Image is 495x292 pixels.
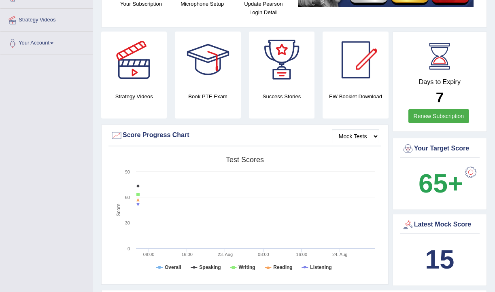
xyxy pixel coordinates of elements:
h4: Strategy Videos [101,92,167,101]
tspan: 24. Aug [332,252,347,257]
text: 30 [125,220,130,225]
a: Strategy Videos [0,9,93,29]
tspan: Overall [165,264,181,270]
text: 16:00 [296,252,308,257]
h4: Book PTE Exam [175,92,240,101]
tspan: Reading [273,264,292,270]
h4: Days to Expiry [402,78,478,86]
tspan: Writing [239,264,255,270]
tspan: Score [116,203,121,216]
text: 60 [125,195,130,200]
div: Your Target Score [402,143,478,155]
b: 7 [436,89,444,105]
b: 15 [425,245,454,274]
a: Renew Subscription [408,109,470,123]
b: 65+ [419,169,463,198]
div: Latest Mock Score [402,219,478,231]
tspan: Test scores [226,156,264,164]
tspan: Speaking [199,264,221,270]
text: 0 [127,246,130,251]
h4: EW Booklet Download [323,92,388,101]
text: 90 [125,169,130,174]
tspan: 23. Aug [218,252,233,257]
h4: Success Stories [249,92,314,101]
a: Your Account [0,32,93,52]
text: 16:00 [181,252,193,257]
text: 08:00 [143,252,155,257]
text: 08:00 [258,252,269,257]
tspan: Listening [310,264,331,270]
div: Score Progress Chart [110,129,379,142]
